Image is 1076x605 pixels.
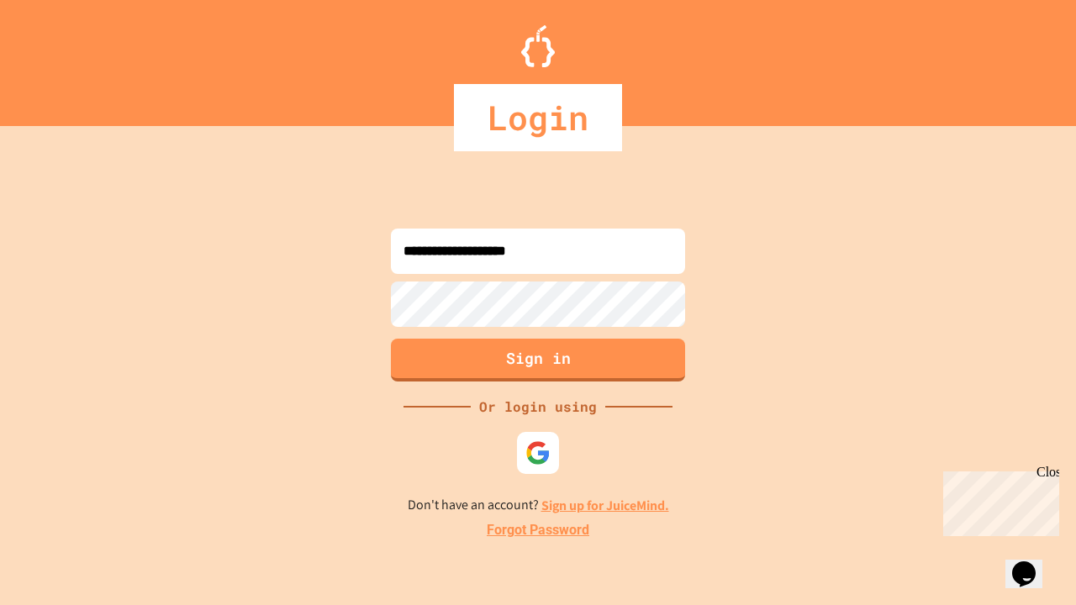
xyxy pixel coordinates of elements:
a: Sign up for JuiceMind. [541,497,669,514]
div: Chat with us now!Close [7,7,116,107]
img: Logo.svg [521,25,555,67]
iframe: chat widget [936,465,1059,536]
div: Login [454,84,622,151]
a: Forgot Password [487,520,589,540]
iframe: chat widget [1005,538,1059,588]
div: Or login using [471,397,605,417]
img: google-icon.svg [525,440,551,466]
p: Don't have an account? [408,495,669,516]
button: Sign in [391,339,685,381]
